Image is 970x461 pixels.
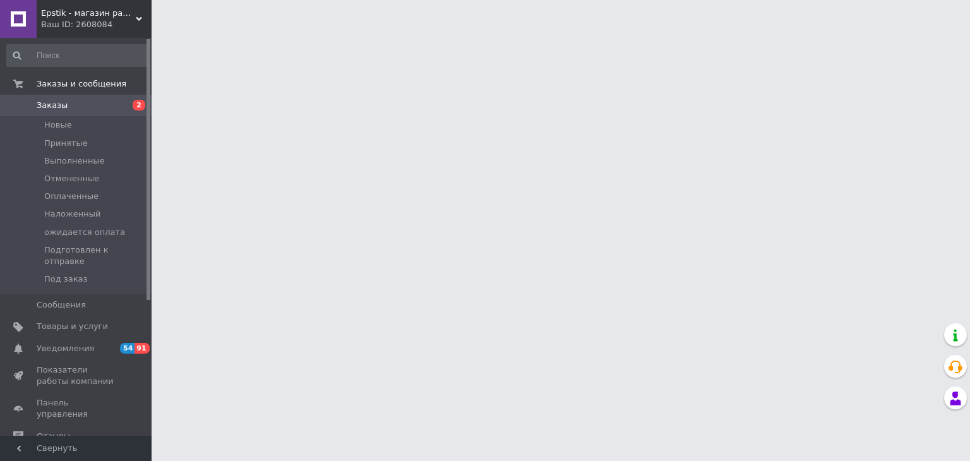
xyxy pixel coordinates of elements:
[37,343,94,354] span: Уведомления
[37,431,70,442] span: Отзывы
[44,155,105,167] span: Выполненные
[44,208,100,220] span: Наложенный
[37,364,117,387] span: Показатели работы компании
[44,138,88,149] span: Принятые
[6,44,149,67] input: Поиск
[135,343,149,354] span: 91
[41,8,136,19] span: Epstik - магазин радиокомпонентов
[44,227,125,238] span: ожидается оплата
[37,78,126,90] span: Заказы и сообщения
[37,321,108,332] span: Товары и услуги
[44,173,99,184] span: Отмененные
[120,343,135,354] span: 54
[44,244,148,267] span: Подготовлен к отправке
[44,273,87,285] span: Под заказ
[37,100,68,111] span: Заказы
[37,397,117,420] span: Панель управления
[44,191,99,202] span: Оплаченные
[133,100,145,111] span: 2
[44,119,72,131] span: Новые
[41,19,152,30] div: Ваш ID: 2608084
[37,299,86,311] span: Сообщения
